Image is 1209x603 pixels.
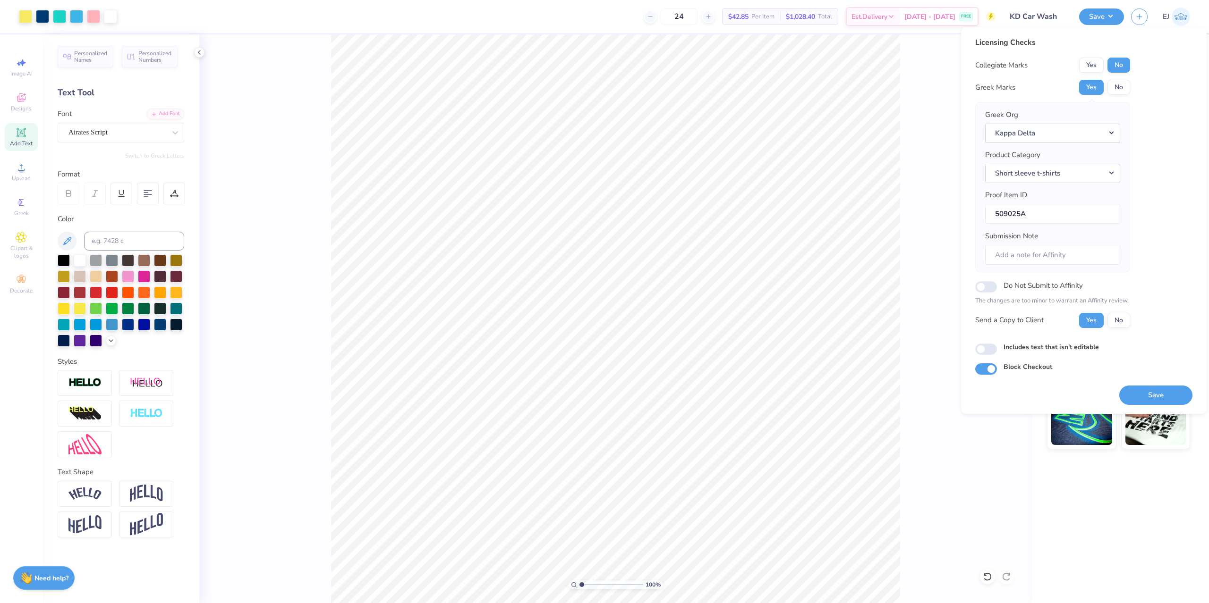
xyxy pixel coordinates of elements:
[975,37,1130,48] div: Licensing Checks
[985,164,1120,183] button: Short sleeve t-shirts
[1004,362,1052,372] label: Block Checkout
[1003,7,1072,26] input: Untitled Design
[985,124,1120,143] button: Kappa Delta
[68,515,102,534] img: Flag
[1004,342,1099,352] label: Includes text that isn't editable
[1107,58,1130,73] button: No
[646,580,661,589] span: 100 %
[1125,398,1186,445] img: Water based Ink
[10,287,33,294] span: Decorate
[10,140,33,147] span: Add Text
[975,296,1130,306] p: The changes are too minor to warrant an Affinity review.
[125,152,184,159] button: Switch to Greek Letters
[58,109,72,119] label: Font
[58,169,185,180] div: Format
[5,244,38,260] span: Clipart & logos
[74,50,108,63] span: Personalized Names
[1079,80,1104,95] button: Yes
[68,406,102,421] img: 3d Illusion
[851,12,887,22] span: Est. Delivery
[1004,279,1083,292] label: Do Not Submit to Affinity
[130,485,163,502] img: Arch
[975,315,1044,326] div: Send a Copy to Client
[58,214,184,225] div: Color
[130,513,163,536] img: Rise
[34,574,68,583] strong: Need help?
[1107,313,1130,328] button: No
[1107,80,1130,95] button: No
[68,434,102,454] img: Free Distort
[84,232,184,251] input: e.g. 7428 c
[1163,11,1169,22] span: EJ
[147,109,184,119] div: Add Font
[985,150,1040,160] label: Product Category
[58,356,184,367] div: Styles
[975,82,1015,93] div: Greek Marks
[130,408,163,419] img: Negative Space
[1119,385,1192,405] button: Save
[985,245,1120,265] input: Add a note for Affinity
[68,377,102,388] img: Stroke
[961,13,971,20] span: FREE
[1079,8,1124,25] button: Save
[786,12,815,22] span: $1,028.40
[728,12,749,22] span: $42.85
[818,12,832,22] span: Total
[138,50,172,63] span: Personalized Numbers
[12,175,31,182] span: Upload
[58,467,184,477] div: Text Shape
[58,86,184,99] div: Text Tool
[14,209,29,217] span: Greek
[1079,58,1104,73] button: Yes
[985,109,1018,120] label: Greek Org
[985,231,1038,242] label: Submission Note
[661,8,698,25] input: – –
[130,377,163,389] img: Shadow
[11,105,32,112] span: Designs
[68,487,102,500] img: Arc
[1163,8,1190,26] a: EJ
[985,190,1027,201] label: Proof Item ID
[10,70,33,77] span: Image AI
[975,60,1028,71] div: Collegiate Marks
[1079,313,1104,328] button: Yes
[751,12,775,22] span: Per Item
[1051,398,1112,445] img: Glow in the Dark Ink
[904,12,955,22] span: [DATE] - [DATE]
[1172,8,1190,26] img: Edgardo Jr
